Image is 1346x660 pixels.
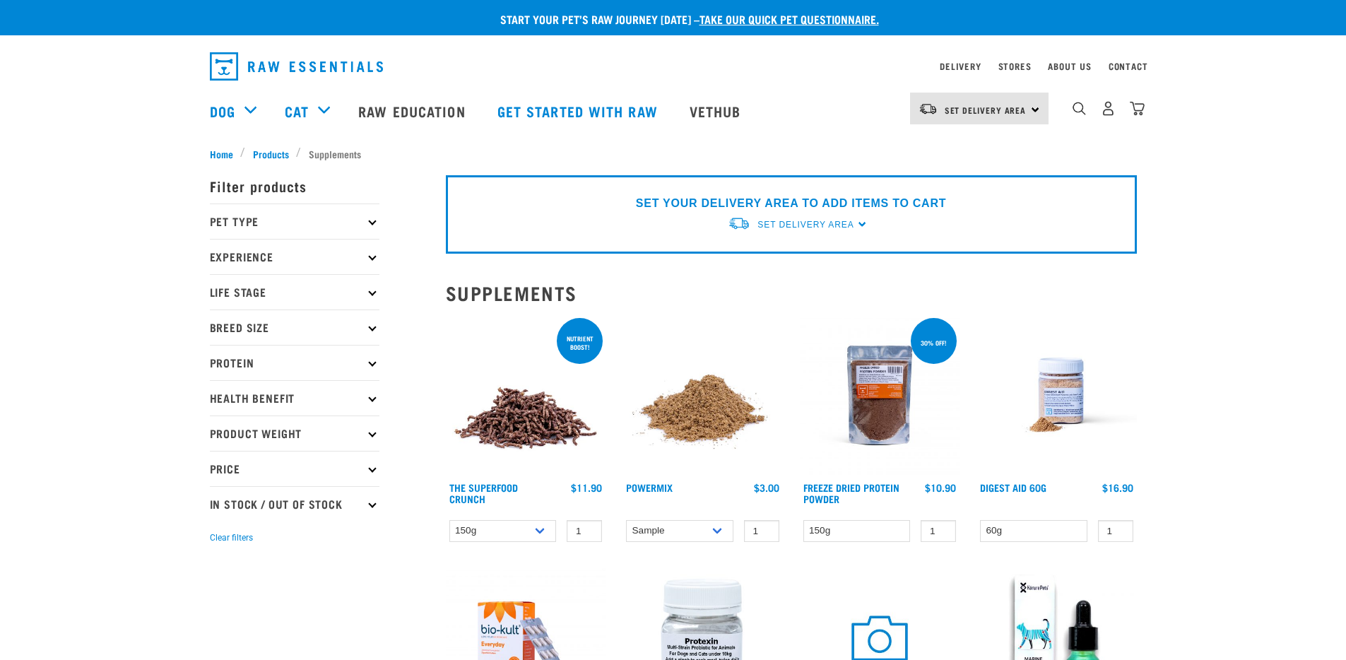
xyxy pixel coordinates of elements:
[1109,64,1148,69] a: Contact
[1073,102,1086,115] img: home-icon-1@2x.png
[921,520,956,542] input: 1
[636,195,946,212] p: SET YOUR DELIVERY AREA TO ADD ITEMS TO CART
[800,315,960,476] img: FD Protein Powder
[675,83,759,139] a: Vethub
[626,485,673,490] a: Powermix
[1102,482,1133,493] div: $16.90
[567,520,602,542] input: 1
[744,520,779,542] input: 1
[285,100,309,122] a: Cat
[210,380,379,416] p: Health Benefit
[210,416,379,451] p: Product Weight
[446,315,606,476] img: 1311 Superfood Crunch 01
[210,486,379,521] p: In Stock / Out Of Stock
[1048,64,1091,69] a: About Us
[210,52,383,81] img: Raw Essentials Logo
[210,146,233,161] span: Home
[210,146,1137,161] nav: breadcrumbs
[976,315,1137,476] img: Raw Essentials Digest Aid Pet Supplement
[245,146,296,161] a: Products
[483,83,675,139] a: Get started with Raw
[210,168,379,204] p: Filter products
[998,64,1032,69] a: Stores
[925,482,956,493] div: $10.90
[622,315,783,476] img: Pile Of PowerMix For Pets
[210,345,379,380] p: Protein
[557,328,603,358] div: nutrient boost!
[699,16,879,22] a: take our quick pet questionnaire.
[210,531,253,544] button: Clear filters
[253,146,289,161] span: Products
[757,220,854,230] span: Set Delivery Area
[1101,101,1116,116] img: user.png
[210,239,379,274] p: Experience
[980,485,1046,490] a: Digest Aid 60g
[803,485,899,501] a: Freeze Dried Protein Powder
[571,482,602,493] div: $11.90
[344,83,483,139] a: Raw Education
[199,47,1148,86] nav: dropdown navigation
[1098,520,1133,542] input: 1
[945,107,1027,112] span: Set Delivery Area
[914,332,953,353] div: 30% off!
[210,451,379,486] p: Price
[210,310,379,345] p: Breed Size
[754,482,779,493] div: $3.00
[728,216,750,231] img: van-moving.png
[940,64,981,69] a: Delivery
[210,146,241,161] a: Home
[210,100,235,122] a: Dog
[210,274,379,310] p: Life Stage
[210,204,379,239] p: Pet Type
[449,485,518,501] a: The Superfood Crunch
[446,282,1137,304] h2: Supplements
[919,102,938,115] img: van-moving.png
[1130,101,1145,116] img: home-icon@2x.png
